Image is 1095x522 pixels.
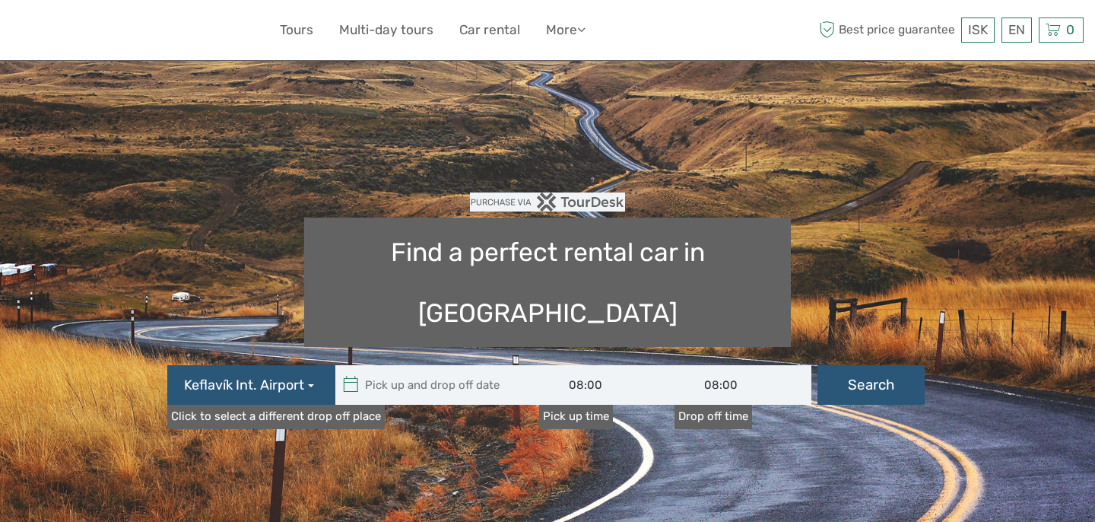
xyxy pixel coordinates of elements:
img: 632-1a1f61c2-ab70-46c5-a88f-57c82c74ba0d_logo_small.jpg [11,11,89,49]
a: Multi-day tours [339,19,433,41]
button: Keflavík Int. Airport [167,365,335,405]
span: ISK [968,22,988,37]
span: 0 [1064,22,1077,37]
label: Drop off time [674,405,752,428]
a: Tours [280,19,313,41]
button: Search [817,365,925,405]
span: Best price guarantee [816,18,958,43]
input: Drop off time [674,365,811,405]
span: Keflavík Int. Airport [184,376,304,396]
a: Click to select a different drop off place [167,405,385,428]
input: Pick up and drop off date [335,365,541,405]
img: PurchaseViaTourDesk.png [470,193,624,212]
a: Car rental [459,19,520,41]
label: Pick up time [539,405,613,428]
input: Pick up time [539,365,676,405]
div: EN [1001,18,1032,43]
h1: Find a perfect rental car in [GEOGRAPHIC_DATA] [304,218,791,347]
a: More [546,19,586,41]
